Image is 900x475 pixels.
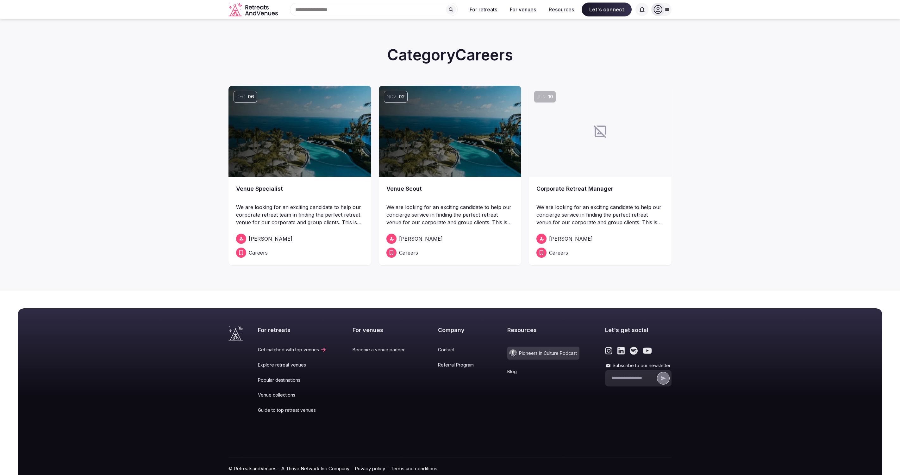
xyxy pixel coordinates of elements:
p: We are looking for an exciting candidate to help our concierge service in finding the perfect ret... [536,203,664,226]
span: Careers [549,249,568,256]
h2: For retreats [258,326,327,334]
a: Careers [386,248,514,258]
a: Explore retreat venues [258,362,327,368]
button: Resources [544,3,579,16]
svg: Retreats and Venues company logo [228,3,279,17]
a: Guide to top retreat venues [258,407,327,413]
a: Privacy policy [355,465,385,472]
span: 02 [399,94,405,100]
a: Visit the homepage [228,326,243,341]
img: Venue Scout [379,86,522,177]
span: Nov [387,94,396,100]
span: 10 [548,94,553,100]
a: Careers [236,248,364,258]
a: Visit the homepage [228,3,279,17]
span: Careers [399,249,418,256]
a: Venue collections [258,392,327,398]
span: Let's connect [582,3,632,16]
a: Jun10 [529,86,672,177]
a: Careers [536,248,664,258]
a: Terms and conditions [391,465,437,472]
p: We are looking for an exciting candidate to help our corporate retreat team in finding the perfec... [236,203,364,226]
span: Dec [236,94,245,100]
span: 06 [248,94,254,100]
a: [PERSON_NAME] [536,234,664,244]
a: Contact [438,347,481,353]
a: Referral Program [438,362,481,368]
a: Venue Scout [386,184,514,202]
a: Popular destinations [258,377,327,383]
h2: Let's get social [605,326,672,334]
span: [PERSON_NAME] [399,235,443,243]
h2: Category Careers [228,44,672,65]
a: Link to the retreats and venues LinkedIn page [617,347,625,355]
a: Link to the retreats and venues Instagram page [605,347,612,355]
h2: For venues [353,326,412,334]
a: Blog [507,368,579,375]
span: Careers [249,249,268,256]
a: Corporate Retreat Manager [536,184,664,202]
button: For retreats [465,3,502,16]
span: [PERSON_NAME] [249,235,292,243]
p: We are looking for an exciting candidate to help our concierge service in finding the perfect ret... [386,203,514,226]
h2: Resources [507,326,579,334]
span: [PERSON_NAME] [549,235,593,243]
a: Venue Specialist [236,184,364,202]
a: Link to the retreats and venues Youtube page [643,347,652,355]
span: Jun [537,94,546,100]
a: [PERSON_NAME] [386,234,514,244]
h2: Company [438,326,481,334]
label: Subscribe to our newsletter [605,362,672,369]
a: Link to the retreats and venues Spotify page [630,347,638,355]
a: Nov02 [379,86,522,177]
a: [PERSON_NAME] [236,234,364,244]
img: Venue Specialist [228,86,371,177]
a: Become a venue partner [353,347,412,353]
a: Pioneers in Culture Podcast [507,347,579,360]
a: Get matched with top venues [258,347,327,353]
button: For venues [505,3,541,16]
a: Dec06 [228,86,371,177]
